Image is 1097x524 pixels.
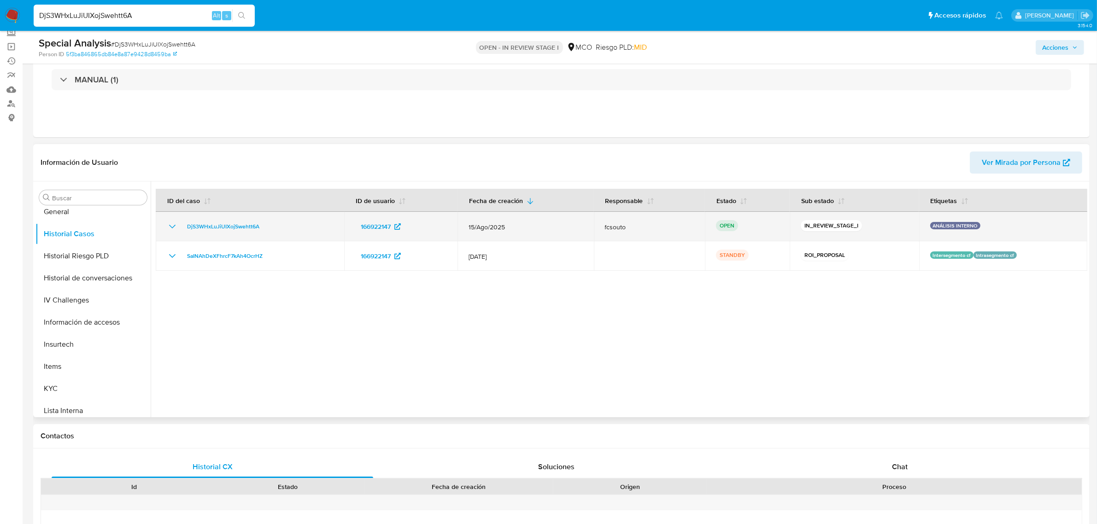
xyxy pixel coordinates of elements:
a: Salir [1080,11,1090,20]
input: Buscar usuario o caso... [34,10,255,22]
div: Proceso [713,482,1075,491]
button: General [35,201,151,223]
button: search-icon [232,9,251,22]
span: Alt [213,11,220,20]
span: Accesos rápidos [934,11,986,20]
button: Buscar [43,194,50,201]
button: Historial de conversaciones [35,267,151,289]
p: OPEN - IN REVIEW STAGE I [476,41,563,54]
p: juan.montanobonaga@mercadolibre.com.co [1025,11,1077,20]
button: Historial Riesgo PLD [35,245,151,267]
span: # DjS3WHxLuJiUIXojSwehtt6A [111,40,195,49]
div: Estado [217,482,358,491]
a: 5f3ba846865db84e8a87e9428d8459ba [66,50,177,58]
button: Historial Casos [35,223,151,245]
h1: Contactos [41,431,1082,441]
button: Información de accesos [35,311,151,333]
span: MID [634,42,647,52]
div: Fecha de creación [371,482,547,491]
span: 3.154.0 [1078,22,1092,29]
span: Chat [892,461,908,472]
div: Id [64,482,204,491]
div: MCO [567,42,592,52]
h1: Información de Usuario [41,158,118,167]
span: Riesgo PLD: [596,42,647,52]
span: s [225,11,228,20]
span: Ver Mirada por Persona [982,151,1061,174]
span: Historial CX [193,461,233,472]
div: Origen [560,482,700,491]
input: Buscar [52,194,143,202]
button: Lista Interna [35,400,151,422]
button: Insurtech [35,333,151,355]
button: IV Challenges [35,289,151,311]
b: Special Analysis [39,35,111,50]
button: KYC [35,378,151,400]
span: Acciones [1042,40,1068,55]
button: Ver Mirada por Persona [970,151,1082,174]
button: Items [35,355,151,378]
b: Person ID [39,50,64,58]
span: Soluciones [538,461,575,472]
h3: MANUAL (1) [75,75,118,85]
button: Acciones [1036,40,1084,55]
a: Notificaciones [995,12,1003,19]
div: MANUAL (1) [52,69,1071,90]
